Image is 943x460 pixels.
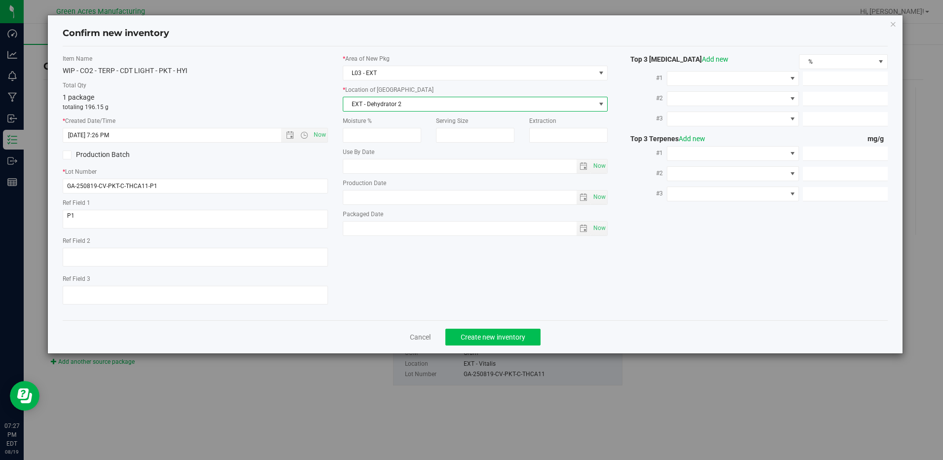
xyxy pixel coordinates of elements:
div: WIP - CO2 - TERP - CDT LIGHT - PKT - HYI [63,66,327,76]
span: select [595,97,607,111]
label: #1 [622,69,667,87]
span: % [799,55,874,69]
label: Ref Field 1 [63,198,327,207]
label: Lot Number [63,167,327,176]
label: Serving Size [436,116,514,125]
a: Add new [679,135,705,143]
span: Set Current date [591,159,608,173]
span: Create new inventory [461,333,525,341]
p: totaling 196.15 g [63,103,327,112]
label: Extraction [529,116,608,125]
label: Production Date [343,179,608,188]
span: select [577,191,591,204]
label: Moisture % [343,116,421,125]
span: 1 package [63,93,94,101]
label: #1 [622,144,667,162]
label: Area of New Pkg [343,54,608,63]
label: Item Name [63,54,327,63]
span: select [591,191,607,204]
button: Create new inventory [445,329,541,345]
label: #2 [622,164,667,182]
label: Ref Field 3 [63,274,327,283]
label: #2 [622,89,667,107]
label: #3 [622,110,667,127]
span: select [591,222,607,235]
span: select [591,159,607,173]
span: select [577,222,591,235]
span: Top 3 [MEDICAL_DATA] [622,55,728,63]
label: Ref Field 2 [63,236,327,245]
label: Use By Date [343,148,608,156]
span: Set Current date [591,190,608,204]
a: Cancel [410,332,431,342]
label: Created Date/Time [63,116,327,125]
label: Packaged Date [343,210,608,219]
span: Set Current date [591,221,608,235]
span: select [577,159,591,173]
span: Top 3 Terpenes [622,135,705,143]
span: mg/g [868,135,888,143]
span: Open the time view [296,131,313,139]
span: EXT - Dehydrator 2 [343,97,595,111]
h4: Confirm new inventory [63,27,169,40]
label: Location of [GEOGRAPHIC_DATA] [343,85,608,94]
iframe: Resource center [10,381,39,411]
span: Set Current date [311,128,328,142]
span: Open the date view [282,131,298,139]
span: L03 - EXT [343,66,595,80]
a: Add new [702,55,728,63]
label: Production Batch [63,150,188,160]
label: #3 [622,185,667,202]
label: Total Qty [63,81,327,90]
